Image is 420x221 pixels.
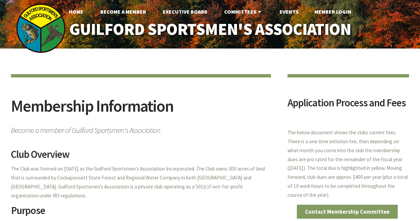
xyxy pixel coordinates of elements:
p: The below document shows the clubs current fees. There is a one time initiation fee, then dependi... [288,128,409,200]
a: Become A Member [95,5,151,18]
span: Become a member of Guilford Sportsmen's Association [11,123,271,134]
a: Executive Board [157,5,213,18]
a: Committees [219,5,268,18]
h2: Application Process and Fees [288,98,409,113]
a: Home [63,5,89,18]
a: Contact Membership Committee [297,205,398,219]
a: Member Login [309,5,357,18]
img: logo_sm.png [16,3,66,53]
h2: Purpose [11,205,271,221]
h2: Membership Information [11,98,271,123]
p: The Club was formed on [DATE] as the Guilford Sportsmen's Association Incorporated. The Club owns... [11,165,271,200]
a: Guilford Sportsmen's Association [55,15,365,44]
h2: Club Overview [11,149,271,165]
a: Events [274,5,304,18]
